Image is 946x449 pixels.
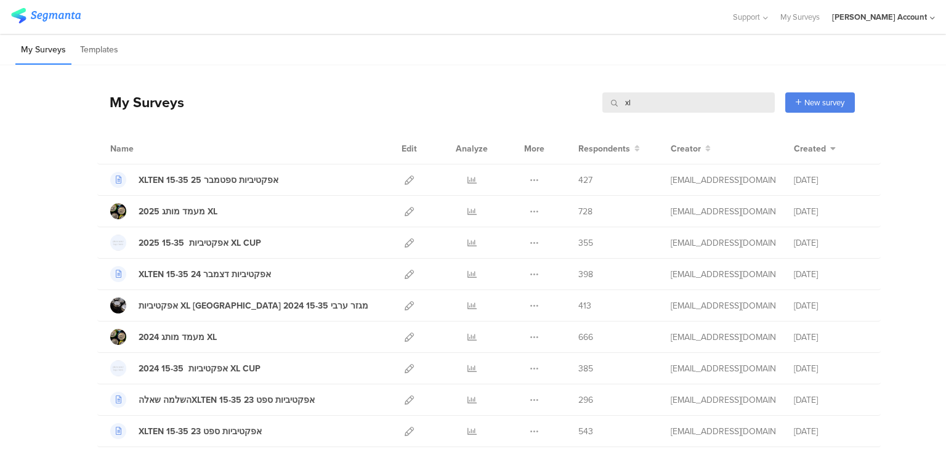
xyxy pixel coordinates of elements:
div: My Surveys [97,92,184,113]
span: 543 [578,425,593,438]
button: Creator [671,142,711,155]
a: השלמה שאלהXLTEN 15-35 אפקטיביות ספט 23 [110,392,315,408]
li: Templates [75,36,124,65]
span: New survey [804,97,844,108]
div: [DATE] [794,174,868,187]
a: XLTEN 15-35 אפקטיביות ספט 23 [110,423,262,439]
div: אפקטיביות XL dubai מגזר ערבי 15-35 2024 [139,299,368,312]
div: Edit [396,133,422,164]
div: odelya@ifocus-r.com [671,331,775,344]
div: odelya@ifocus-r.com [671,362,775,375]
div: odelya@ifocus-r.com [671,205,775,218]
button: Respondents [578,142,640,155]
span: 296 [578,394,593,407]
input: Survey Name, Creator... [602,92,775,113]
a: אפקטיביות XL [GEOGRAPHIC_DATA] מגזר ערבי 15-35 2024 [110,297,368,313]
div: 2024 מעמד מותג XL [139,331,217,344]
div: [DATE] [794,425,868,438]
a: 2025 מעמד מותג XL [110,203,217,219]
div: [DATE] [794,205,868,218]
div: 2025 אפקטיביות 15-35 XL CUP [139,237,261,249]
a: XLTEN 15-35 אפקטיביות ספטמבר 25 [110,172,278,188]
a: 2024 מעמד מותג XL [110,329,217,345]
div: odelya@ifocus-r.com [671,394,775,407]
div: odelya@ifocus-r.com [671,268,775,281]
div: [PERSON_NAME] Account [832,11,927,23]
div: 2024 אפקטיביות 15-35 XL CUP [139,362,261,375]
div: odelya@ifocus-r.com [671,174,775,187]
div: odelya@ifocus-r.com [671,299,775,312]
div: [DATE] [794,331,868,344]
div: השלמה שאלהXLTEN 15-35 אפקטיביות ספט 23 [139,394,315,407]
div: odelya@ifocus-r.com [671,237,775,249]
div: [DATE] [794,299,868,312]
span: Respondents [578,142,630,155]
div: [DATE] [794,362,868,375]
div: Name [110,142,184,155]
div: odelya@ifocus-r.com [671,425,775,438]
span: 427 [578,174,592,187]
span: Created [794,142,826,155]
a: 2025 אפקטיביות 15-35 XL CUP [110,235,261,251]
span: 728 [578,205,592,218]
span: 666 [578,331,593,344]
div: XLTEN 15-35 אפקטיביות ספטמבר 25 [139,174,278,187]
span: 398 [578,268,593,281]
div: 2025 מעמד מותג XL [139,205,217,218]
div: [DATE] [794,268,868,281]
span: Creator [671,142,701,155]
li: My Surveys [15,36,71,65]
div: More [521,133,548,164]
div: XLTEN 15-35 אפקטיביות ספט 23 [139,425,262,438]
div: Analyze [453,133,490,164]
span: 385 [578,362,593,375]
span: 355 [578,237,593,249]
span: Support [733,11,760,23]
div: [DATE] [794,394,868,407]
div: [DATE] [794,237,868,249]
a: XLTEN 15-35 אפקטיביות דצמבר 24 [110,266,271,282]
span: 413 [578,299,591,312]
img: segmanta logo [11,8,81,23]
a: 2024 אפקטיביות 15-35 XL CUP [110,360,261,376]
div: XLTEN 15-35 אפקטיביות דצמבר 24 [139,268,271,281]
button: Created [794,142,836,155]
